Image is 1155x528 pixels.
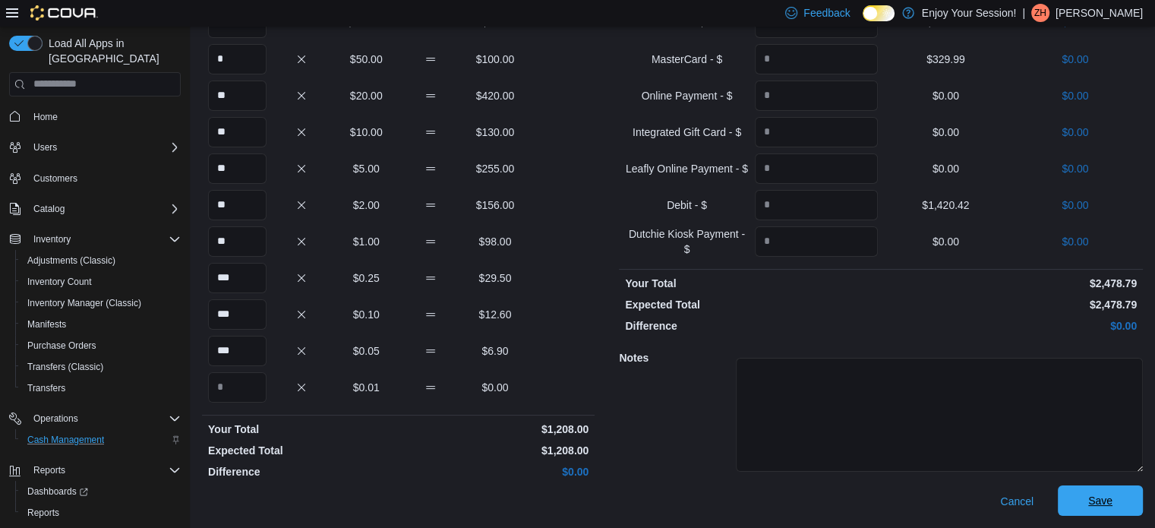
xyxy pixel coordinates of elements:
span: Users [33,141,57,153]
span: Feedback [803,5,850,21]
p: $0.00 [1014,125,1137,140]
span: Inventory Manager (Classic) [21,294,181,312]
a: Dashboards [21,482,94,501]
span: Load All Apps in [GEOGRAPHIC_DATA] [43,36,181,66]
input: Quantity [208,153,267,184]
h5: Notes [619,343,733,373]
p: $6.90 [466,343,525,359]
p: $29.50 [466,270,525,286]
input: Quantity [208,299,267,330]
img: Cova [30,5,98,21]
p: $2.00 [337,198,396,213]
p: $0.00 [1014,88,1137,103]
p: $1.00 [337,234,396,249]
span: Reports [21,504,181,522]
p: $100.00 [466,52,525,67]
button: Inventory [3,229,187,250]
button: Inventory Count [15,271,187,292]
input: Quantity [755,44,878,74]
a: Manifests [21,315,72,334]
p: Online Payment - $ [625,88,748,103]
p: $2,478.79 [884,297,1137,312]
p: Enjoy Your Session! [922,4,1017,22]
input: Quantity [208,117,267,147]
input: Quantity [208,226,267,257]
p: Debit - $ [625,198,748,213]
a: Inventory Count [21,273,98,291]
p: Expected Total [208,443,396,458]
input: Quantity [208,263,267,293]
button: Catalog [3,198,187,220]
p: Difference [625,318,878,334]
p: $0.25 [337,270,396,286]
p: $0.00 [466,380,525,395]
a: Inventory Manager (Classic) [21,294,147,312]
span: Reports [27,461,181,479]
a: Purchase Orders [21,337,103,355]
p: $0.00 [1014,52,1137,67]
p: $255.00 [466,161,525,176]
a: Reports [21,504,65,522]
button: Cash Management [15,429,187,451]
span: Transfers (Classic) [21,358,181,376]
p: Expected Total [625,297,878,312]
p: Difference [208,464,396,479]
a: Transfers [21,379,71,397]
input: Quantity [208,44,267,74]
span: Transfers (Classic) [27,361,103,373]
span: Transfers [27,382,65,394]
p: $1,420.42 [884,198,1007,213]
a: Customers [27,169,84,188]
p: $12.60 [466,307,525,322]
span: Adjustments (Classic) [21,251,181,270]
span: Manifests [21,315,181,334]
button: Adjustments (Classic) [15,250,187,271]
p: $10.00 [337,125,396,140]
a: Transfers (Classic) [21,358,109,376]
input: Quantity [755,117,878,147]
span: Inventory Manager (Classic) [27,297,141,309]
p: $329.99 [884,52,1007,67]
p: $420.00 [466,88,525,103]
p: Leafly Online Payment - $ [625,161,748,176]
button: Users [3,137,187,158]
button: Operations [27,409,84,428]
input: Quantity [208,81,267,111]
span: Inventory [27,230,181,248]
p: $130.00 [466,125,525,140]
p: $50.00 [337,52,396,67]
span: Inventory Count [21,273,181,291]
span: Cancel [1000,494,1034,509]
p: $0.00 [1014,198,1137,213]
p: $0.10 [337,307,396,322]
span: Transfers [21,379,181,397]
div: Zo Harris [1031,4,1049,22]
input: Quantity [208,336,267,366]
button: Cancel [994,486,1040,517]
button: Transfers (Classic) [15,356,187,378]
span: Cash Management [27,434,104,446]
span: Cash Management [21,431,181,449]
p: $98.00 [466,234,525,249]
span: Inventory [33,233,71,245]
a: Home [27,108,64,126]
p: $1,208.00 [402,422,589,437]
button: Customers [3,167,187,189]
p: $0.00 [402,464,589,479]
button: Reports [3,460,187,481]
p: Your Total [208,422,396,437]
span: Save [1088,493,1112,508]
button: Transfers [15,378,187,399]
button: Reports [27,461,71,479]
p: $0.00 [1014,161,1137,176]
input: Quantity [755,153,878,184]
span: Catalog [33,203,65,215]
a: Dashboards [15,481,187,502]
input: Quantity [208,372,267,403]
p: $0.01 [337,380,396,395]
p: | [1022,4,1025,22]
span: Customers [33,172,77,185]
button: Operations [3,408,187,429]
input: Quantity [208,190,267,220]
span: Catalog [27,200,181,218]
